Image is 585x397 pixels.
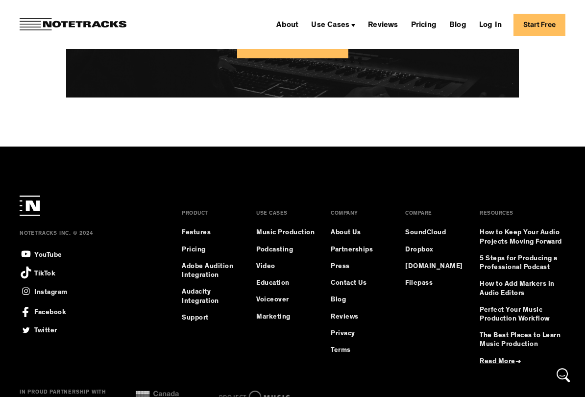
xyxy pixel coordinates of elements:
[256,313,315,322] a: Marketing
[34,267,55,278] div: TikTok
[405,228,464,237] a: SoundCloud
[331,296,390,304] a: Blog
[405,279,464,288] a: Filepass
[331,246,390,254] a: Partnerships
[34,303,66,317] div: Facebook
[34,324,57,335] div: Twitter
[552,364,575,387] div: Open Intercom Messenger
[307,17,359,32] div: Use Cases
[182,288,241,305] a: Audacity Integration
[480,357,565,366] a: Read More→
[311,22,349,29] div: Use Cases
[34,286,68,297] div: Instagram
[256,246,315,254] a: Podcasting
[256,279,315,288] a: Education
[480,228,565,246] a: How to Keep Your Audio Projects Moving Forward
[445,17,470,32] a: Blog
[480,254,565,272] a: 5 Steps for Producing a Professional Podcast
[480,358,515,365] span: Read More
[331,262,390,271] a: Press
[34,248,62,260] div: YouTube
[405,262,464,271] a: [DOMAIN_NAME]
[480,306,565,323] a: Perfect Your Music Production Workflow
[331,329,390,338] a: Privacy
[182,228,241,237] a: Features
[480,280,565,298] a: How to Add Markers in Audio Editors
[331,279,390,288] a: Contact Us
[20,303,148,317] a: Facebook
[331,228,390,237] a: About Us
[20,323,148,336] a: Twitter
[272,17,302,32] a: About
[256,228,315,237] a: Music Production
[331,313,390,322] a: Reviews
[20,266,148,279] a: TikTok
[182,211,241,228] div: PRODUCT
[331,346,390,355] a: Terms
[256,211,315,228] div: USE CASES
[256,262,315,271] a: Video
[480,211,565,228] div: RESOURCES
[480,331,565,349] a: The Best Places to Learn Music Production
[20,231,148,248] div: NOTETRACKS INC. © 2024
[405,211,464,228] div: COMPARE
[405,246,464,254] a: Dropbox
[364,17,402,32] a: Reviews
[20,285,148,298] a: Instagram
[331,211,390,228] div: COMPANY
[182,314,241,323] a: Support
[182,262,241,280] a: Adobe Audition Integration
[20,248,148,260] a: YouTube
[475,17,506,32] a: Log In
[182,246,241,254] a: Pricing
[256,296,315,304] a: Voiceover
[407,17,440,32] a: Pricing
[513,14,565,36] a: Start Free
